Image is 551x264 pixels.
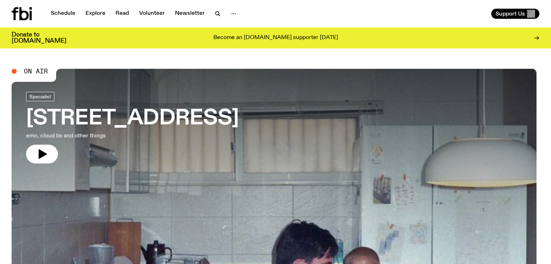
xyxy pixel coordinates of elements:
button: Support Us [491,9,539,19]
h3: [STREET_ADDRESS] [26,108,239,129]
p: Become an [DOMAIN_NAME] supporter [DATE] [213,35,338,41]
p: emo, cloud bs and other things [26,132,212,140]
a: Schedule [46,9,80,19]
a: Newsletter [171,9,209,19]
a: Read [111,9,133,19]
a: Explore [81,9,110,19]
h3: Donate to [DOMAIN_NAME] [12,32,66,44]
a: Specialist [26,92,54,101]
a: [STREET_ADDRESS]emo, cloud bs and other things [26,92,239,163]
span: On Air [24,68,48,74]
span: Specialist [29,94,51,99]
a: Volunteer [135,9,169,19]
span: Support Us [496,10,525,17]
